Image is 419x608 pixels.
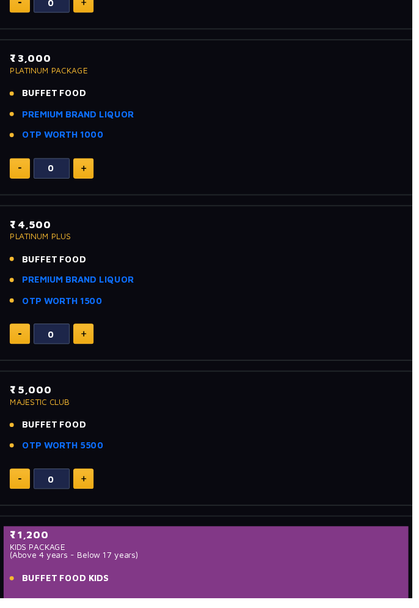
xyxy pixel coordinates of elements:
a: OTP WORTH 5500 [23,447,106,461]
img: minus [18,2,22,4]
p: KIDS PACKAGE [10,552,409,560]
p: ₹ 3,000 [10,51,409,67]
img: plus [82,484,88,490]
span: BUFFET FOOD KIDS [23,581,111,595]
p: PLATINUM PACKAGE [10,67,409,76]
p: PLATINUM PLUS [10,236,409,245]
img: minus [18,170,22,172]
a: OTP WORTH 1000 [23,130,106,144]
a: PREMIUM BRAND LIQUOR [23,278,136,292]
a: PREMIUM BRAND LIQUOR [23,109,136,124]
span: BUFFET FOOD [23,88,87,102]
p: (Above 4 years - Below 17 years) [10,560,409,569]
p: ₹ 5,000 [10,388,409,404]
span: BUFFET FOOD [23,257,87,271]
a: OTP WORTH 1500 [23,299,104,313]
p: MAJESTIC CLUB [10,404,409,413]
p: ₹ 1,200 [10,535,409,552]
span: BUFFET FOOD [23,425,87,439]
img: plus [82,168,88,174]
img: minus [18,486,22,488]
img: plus [82,336,88,343]
img: minus [18,339,22,341]
p: ₹ 4,500 [10,220,409,236]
